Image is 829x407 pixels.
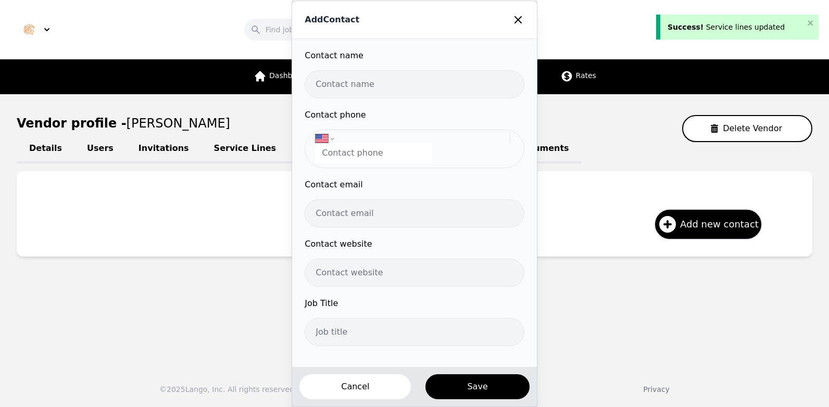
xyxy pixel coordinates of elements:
[316,143,432,163] input: Contact phone
[668,22,804,32] div: Service lines updated
[305,109,524,121] label: Contact phone
[424,373,530,400] button: Save
[305,70,524,98] input: Contact name
[305,179,524,191] label: Contact email
[305,297,524,310] label: Job Title
[807,19,814,27] button: close
[305,318,524,346] input: Job title
[305,259,524,287] input: Contact website
[305,238,524,250] label: Contact website
[305,49,524,62] label: Contact name
[298,373,412,400] button: Cancel
[305,14,359,26] p: Add Contact
[305,199,524,227] input: Contact email
[668,23,704,31] span: Success!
